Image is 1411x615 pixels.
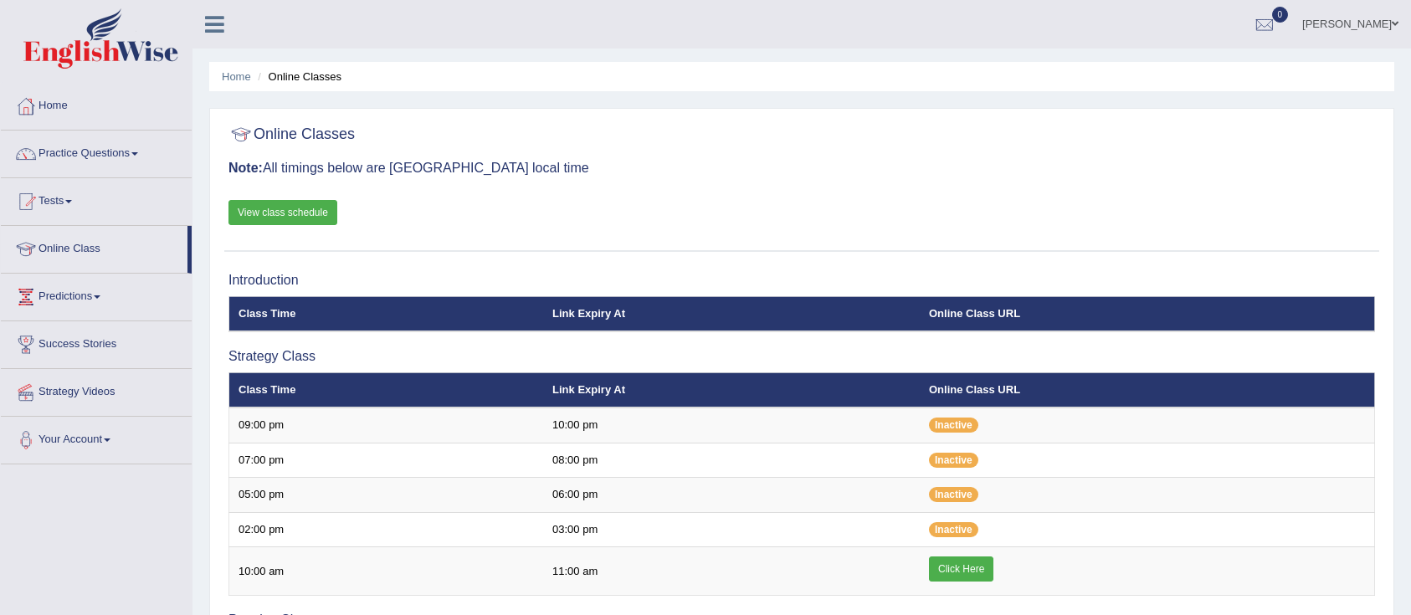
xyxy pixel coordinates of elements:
[1,178,192,220] a: Tests
[222,70,251,83] a: Home
[929,453,978,468] span: Inactive
[228,161,1375,176] h3: All timings below are [GEOGRAPHIC_DATA] local time
[229,372,544,407] th: Class Time
[543,478,920,513] td: 06:00 pm
[229,547,544,596] td: 10:00 am
[1,369,192,411] a: Strategy Videos
[1,274,192,315] a: Predictions
[228,200,337,225] a: View class schedule
[228,161,263,175] b: Note:
[929,418,978,433] span: Inactive
[543,372,920,407] th: Link Expiry At
[254,69,341,85] li: Online Classes
[1,131,192,172] a: Practice Questions
[543,296,920,331] th: Link Expiry At
[1,226,187,268] a: Online Class
[543,443,920,478] td: 08:00 pm
[920,296,1375,331] th: Online Class URL
[543,407,920,443] td: 10:00 pm
[228,273,1375,288] h3: Introduction
[229,407,544,443] td: 09:00 pm
[1,417,192,459] a: Your Account
[228,349,1375,364] h3: Strategy Class
[229,443,544,478] td: 07:00 pm
[229,478,544,513] td: 05:00 pm
[1,83,192,125] a: Home
[1,321,192,363] a: Success Stories
[1272,7,1289,23] span: 0
[543,512,920,547] td: 03:00 pm
[920,372,1375,407] th: Online Class URL
[229,512,544,547] td: 02:00 pm
[929,556,993,582] a: Click Here
[228,122,355,147] h2: Online Classes
[929,522,978,537] span: Inactive
[929,487,978,502] span: Inactive
[543,547,920,596] td: 11:00 am
[229,296,544,331] th: Class Time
